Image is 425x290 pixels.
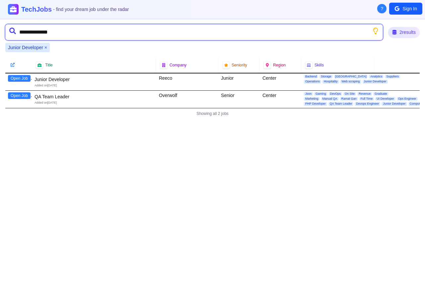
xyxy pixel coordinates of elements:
button: About Techjobs [377,4,386,13]
span: PHP Developer [304,102,327,106]
button: Open Job [8,92,31,99]
span: Web scraping [340,80,361,83]
span: - find your dream job under the radar [53,7,129,12]
div: Junior [218,73,260,90]
div: Senior [218,91,260,108]
span: Ops Engineer [397,97,418,101]
div: Added on [DATE] [35,101,153,105]
span: Skills [314,62,324,68]
h1: TechJobs [21,5,129,14]
span: QA Team Leader [328,102,353,106]
div: Junior Developer [35,76,153,83]
span: Seniority [232,62,247,68]
div: Reeco [156,73,218,90]
span: Analytics [369,75,383,78]
span: Manual QA [321,97,339,101]
span: Graduate [373,92,388,96]
span: DevOps [329,92,342,96]
span: Ramat Gan [340,97,358,101]
button: Show search tips [372,28,379,34]
span: Company [169,62,186,68]
span: Hospitality [322,80,339,83]
div: Added on [DATE] [35,83,153,88]
div: Center [260,91,301,108]
span: Json [304,92,313,96]
span: Gaming [314,92,327,96]
span: Backend [304,75,318,78]
button: Remove Junior Developer filter [44,44,47,51]
span: Storage [319,75,333,78]
button: Sign In [389,3,422,15]
span: Suppliers [385,75,400,78]
button: Open Job [8,75,31,82]
span: Junior Developer [382,102,407,106]
span: Revenue [357,92,372,96]
span: Region [273,62,286,68]
span: Title [45,62,52,68]
div: 2 results [388,27,420,38]
div: Overwolf [156,91,218,108]
span: Junior Developer [8,44,43,51]
span: Marketing [304,97,320,101]
span: UI Developer [375,97,395,101]
span: Junior Developer [363,80,388,83]
span: ? [381,5,383,12]
span: Full Time [359,97,374,101]
span: On Site [343,92,356,96]
span: [GEOGRAPHIC_DATA] [334,75,368,78]
span: Operations [304,80,321,83]
div: Showing all 2 jobs [5,108,420,119]
div: QA Team Leader [35,93,153,100]
span: Devops Engineer [355,102,380,106]
div: Center [260,73,301,90]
